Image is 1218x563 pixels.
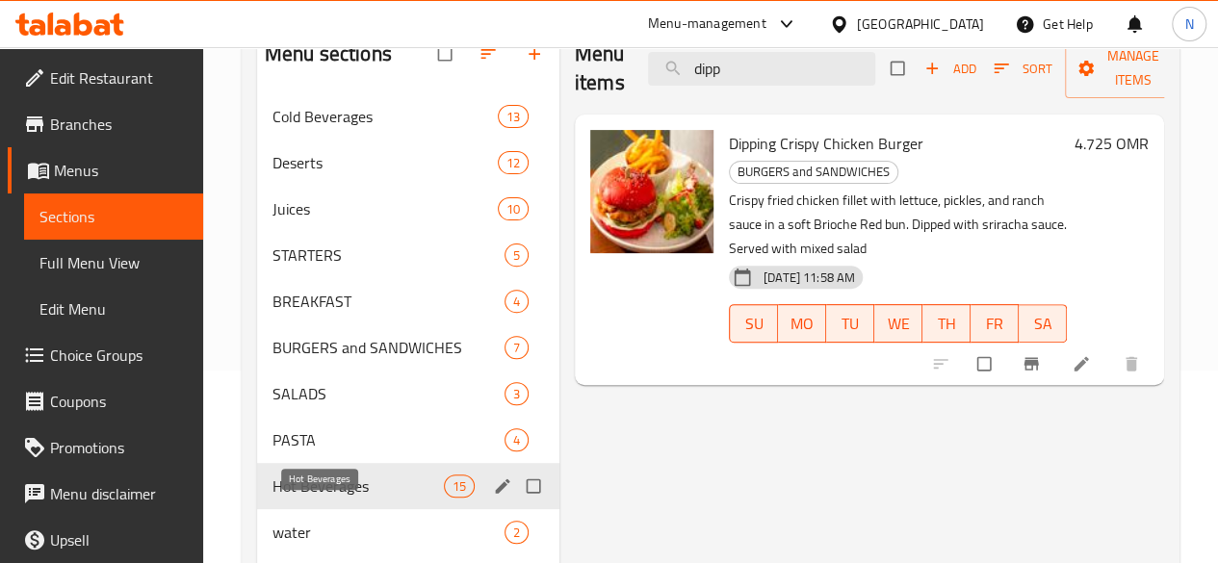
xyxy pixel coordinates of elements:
[257,417,559,463] div: PASTA4
[879,50,920,87] span: Select section
[257,186,559,232] div: Juices10
[265,39,392,68] h2: Menu sections
[257,140,559,186] div: Deserts12
[8,471,203,517] a: Menu disclaimer
[8,378,203,424] a: Coupons
[922,304,971,343] button: TH
[505,336,529,359] div: items
[490,473,519,499] button: edit
[39,251,188,274] span: Full Menu View
[505,290,529,313] div: items
[50,344,188,367] span: Choice Groups
[1184,13,1193,35] span: N
[272,290,505,313] span: BREAKFAST
[505,243,529,267] div: items
[1019,304,1067,343] button: SA
[778,304,826,343] button: MO
[50,390,188,413] span: Coupons
[50,66,188,90] span: Edit Restaurant
[498,151,529,174] div: items
[505,385,528,403] span: 3
[978,310,1011,338] span: FR
[505,431,528,449] span: 4
[590,130,713,253] img: Dipping Crispy Chicken Burger
[257,86,559,563] nav: Menu sections
[50,113,188,136] span: Branches
[920,54,981,84] span: Add item
[505,524,528,542] span: 2
[920,54,981,84] button: Add
[505,382,529,405] div: items
[257,371,559,417] div: SALADS3
[930,310,963,338] span: TH
[786,310,818,338] span: MO
[272,382,505,405] span: SALADS
[505,246,528,265] span: 5
[505,339,528,357] span: 7
[8,424,203,471] a: Promotions
[1075,130,1149,157] h6: 4.725 OMR
[966,345,1006,382] span: Select to update
[8,55,203,101] a: Edit Restaurant
[427,36,467,72] span: Select all sections
[834,310,867,338] span: TU
[730,161,897,183] span: BURGERS and SANDWICHES
[272,105,498,128] span: Cold Beverages
[272,336,505,359] span: BURGERS and SANDWICHES
[499,200,528,218] span: 10
[1080,44,1186,92] span: Manage items
[505,521,529,544] div: items
[499,108,528,126] span: 13
[505,293,528,311] span: 4
[505,428,529,451] div: items
[272,151,498,174] span: Deserts
[924,58,976,80] span: Add
[257,324,559,371] div: BURGERS and SANDWICHES7
[8,332,203,378] a: Choice Groups
[272,521,505,544] span: water
[994,58,1052,80] span: Sort
[24,193,203,240] a: Sections
[729,129,923,158] span: Dipping Crispy Chicken Burger
[575,39,625,97] h2: Menu items
[499,154,528,172] span: 12
[498,197,529,220] div: items
[50,528,188,551] span: Upsell
[498,105,529,128] div: items
[272,428,505,451] span: PASTA
[882,310,915,338] span: WE
[8,517,203,563] a: Upsell
[971,304,1019,343] button: FR
[1065,38,1202,98] button: Manage items
[826,304,874,343] button: TU
[874,304,922,343] button: WE
[257,278,559,324] div: BREAKFAST4
[729,161,898,184] div: BURGERS and SANDWICHES
[257,93,559,140] div: Cold Beverages13
[756,269,863,287] span: [DATE] 11:58 AM
[738,310,770,338] span: SU
[513,33,559,75] button: Add section
[445,477,474,496] span: 15
[1072,354,1095,373] a: Edit menu item
[24,240,203,286] a: Full Menu View
[50,436,188,459] span: Promotions
[8,147,203,193] a: Menus
[444,474,475,498] div: items
[54,159,188,182] span: Menus
[272,474,444,498] span: Hot Beverages
[648,13,766,36] div: Menu-management
[8,101,203,147] a: Branches
[1026,310,1059,338] span: SA
[1010,343,1056,385] button: Branch-specific-item
[257,463,559,509] div: Hot Beverages15edit
[272,243,505,267] span: STARTERS
[24,286,203,332] a: Edit Menu
[39,205,188,228] span: Sections
[272,197,498,220] span: Juices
